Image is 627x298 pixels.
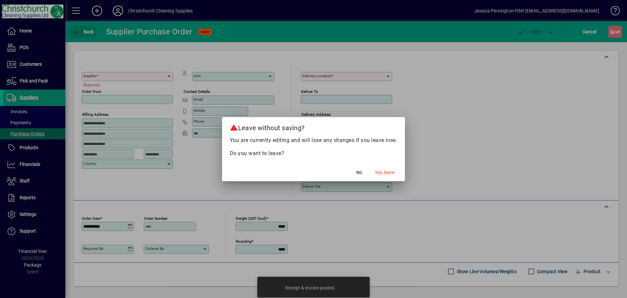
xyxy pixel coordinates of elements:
button: No [349,167,370,179]
h2: Leave without saving? [222,117,405,136]
button: Yes, leave [372,167,397,179]
p: You are currently editing and will lose any changes if you leave now. [230,136,397,144]
span: No [356,169,362,176]
p: Do you want to leave? [230,149,397,157]
span: Yes, leave [375,169,394,176]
